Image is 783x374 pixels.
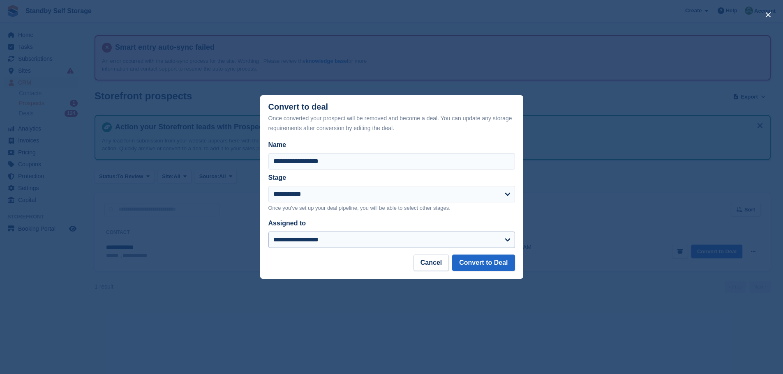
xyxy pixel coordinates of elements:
p: Once you've set up your deal pipeline, you will be able to select other stages. [268,204,515,212]
label: Assigned to [268,220,306,227]
button: Cancel [413,255,449,271]
div: Once converted your prospect will be removed and become a deal. You can update any storage requir... [268,113,515,133]
div: Convert to deal [268,102,515,133]
button: close [762,8,775,21]
button: Convert to Deal [452,255,515,271]
label: Name [268,140,515,150]
label: Stage [268,174,286,181]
